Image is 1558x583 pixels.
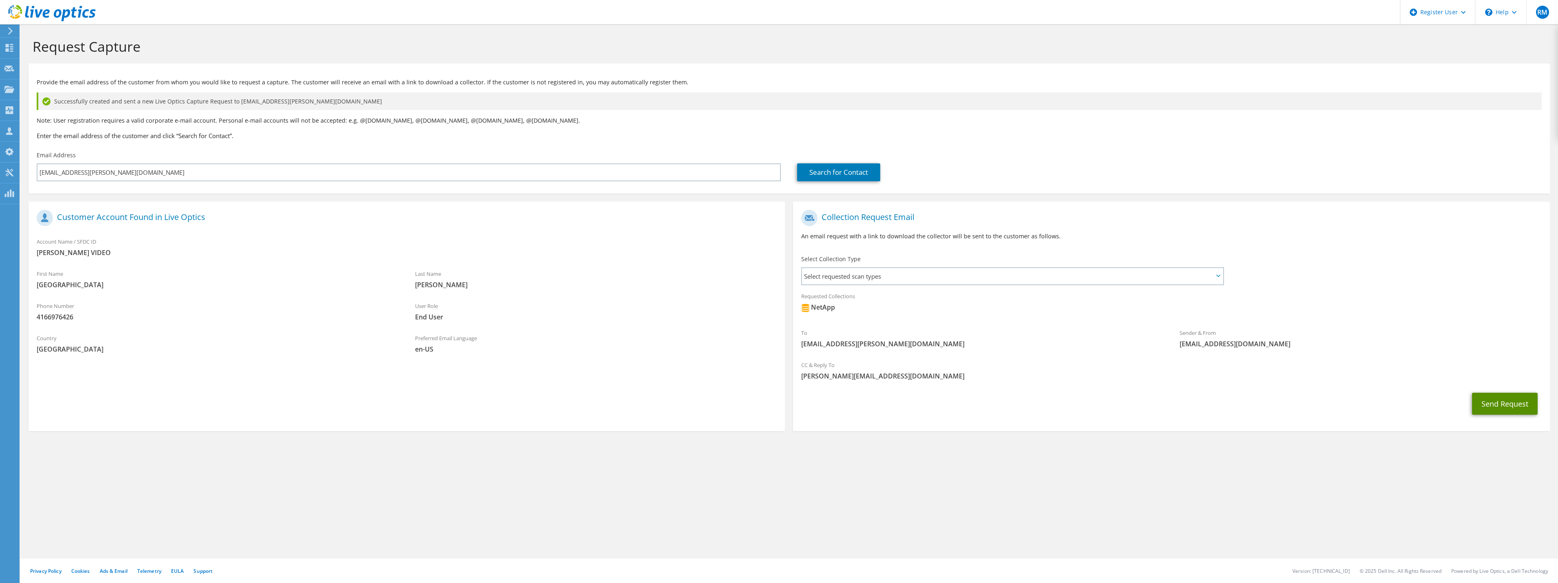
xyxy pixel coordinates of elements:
[802,268,1223,284] span: Select requested scan types
[29,265,407,293] div: First Name
[100,568,127,574] a: Ads & Email
[37,131,1542,140] h3: Enter the email address of the customer and click “Search for Contact”.
[793,288,1549,320] div: Requested Collections
[801,210,1537,226] h1: Collection Request Email
[29,330,407,358] div: Country
[37,151,76,159] label: Email Address
[801,255,861,263] label: Select Collection Type
[1292,568,1350,574] li: Version: [TECHNICAL_ID]
[793,356,1549,385] div: CC & Reply To
[1485,9,1492,16] svg: \n
[1536,6,1549,19] span: RM
[71,568,90,574] a: Cookies
[29,233,785,261] div: Account Name / SFDC ID
[1360,568,1442,574] li: © 2025 Dell Inc. All Rights Reserved
[54,97,382,106] span: Successfully created and sent a new Live Optics Capture Request to [EMAIL_ADDRESS][PERSON_NAME][D...
[801,232,1541,241] p: An email request with a link to download the collector will be sent to the customer as follows.
[415,345,777,354] span: en-US
[1180,339,1542,348] span: [EMAIL_ADDRESS][DOMAIN_NAME]
[793,324,1171,352] div: To
[1171,324,1550,352] div: Sender & From
[37,312,399,321] span: 4166976426
[407,297,785,326] div: User Role
[37,280,399,289] span: [GEOGRAPHIC_DATA]
[801,372,1541,381] span: [PERSON_NAME][EMAIL_ADDRESS][DOMAIN_NAME]
[193,568,213,574] a: Support
[29,297,407,326] div: Phone Number
[801,303,835,312] div: NetApp
[797,163,880,181] a: Search for Contact
[30,568,62,574] a: Privacy Policy
[37,210,773,226] h1: Customer Account Found in Live Optics
[137,568,161,574] a: Telemetry
[415,280,777,289] span: [PERSON_NAME]
[407,330,785,358] div: Preferred Email Language
[1451,568,1548,574] li: Powered by Live Optics, a Dell Technology
[37,116,1542,125] p: Note: User registration requires a valid corporate e-mail account. Personal e-mail accounts will ...
[37,248,777,257] span: [PERSON_NAME] VIDEO
[801,339,1163,348] span: [EMAIL_ADDRESS][PERSON_NAME][DOMAIN_NAME]
[1472,393,1538,415] button: Send Request
[171,568,184,574] a: EULA
[37,78,1542,87] p: Provide the email address of the customer from whom you would like to request a capture. The cust...
[415,312,777,321] span: End User
[33,38,1542,55] h1: Request Capture
[407,265,785,293] div: Last Name
[37,345,399,354] span: [GEOGRAPHIC_DATA]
